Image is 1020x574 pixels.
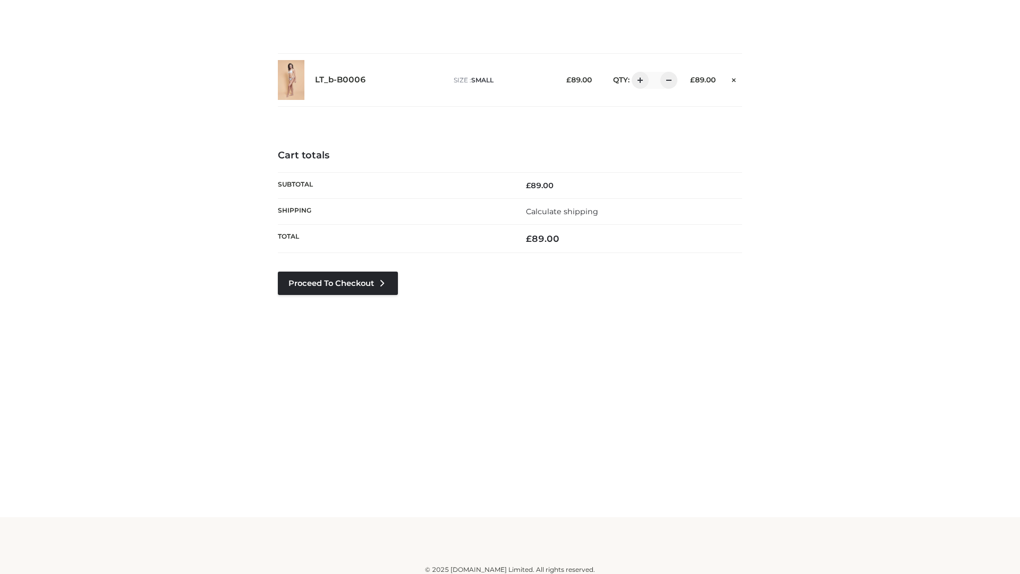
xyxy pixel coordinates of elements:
span: £ [526,233,532,244]
span: £ [690,75,695,84]
span: £ [566,75,571,84]
span: £ [526,181,531,190]
a: Proceed to Checkout [278,272,398,295]
bdi: 89.00 [526,233,559,244]
th: Shipping [278,198,510,224]
a: Remove this item [726,72,742,86]
div: QTY: [602,72,674,89]
p: size : [454,75,550,85]
bdi: 89.00 [566,75,592,84]
th: Subtotal [278,172,510,198]
span: SMALL [471,76,494,84]
a: LT_b-B0006 [315,75,366,85]
th: Total [278,225,510,253]
h4: Cart totals [278,150,742,162]
bdi: 89.00 [526,181,554,190]
a: Calculate shipping [526,207,598,216]
bdi: 89.00 [690,75,716,84]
